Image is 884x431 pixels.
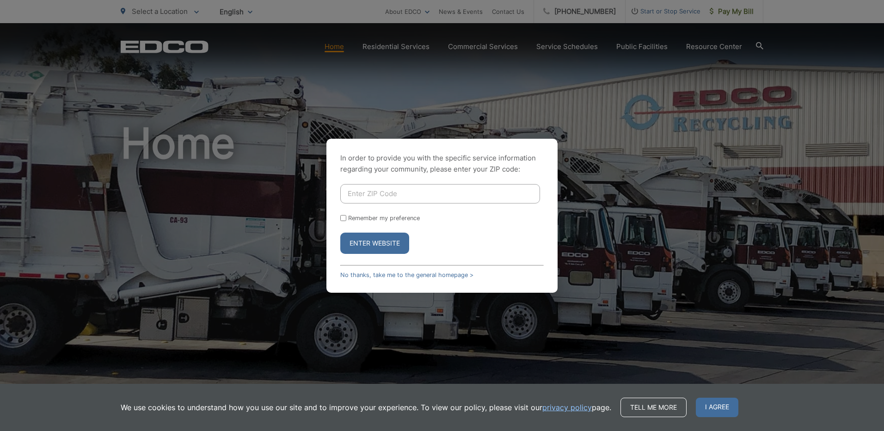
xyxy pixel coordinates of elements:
[340,271,473,278] a: No thanks, take me to the general homepage >
[340,233,409,254] button: Enter Website
[542,402,592,413] a: privacy policy
[620,398,687,417] a: Tell me more
[696,398,738,417] span: I agree
[348,215,420,222] label: Remember my preference
[340,153,544,175] p: In order to provide you with the specific service information regarding your community, please en...
[340,184,540,203] input: Enter ZIP Code
[121,402,611,413] p: We use cookies to understand how you use our site and to improve your experience. To view our pol...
